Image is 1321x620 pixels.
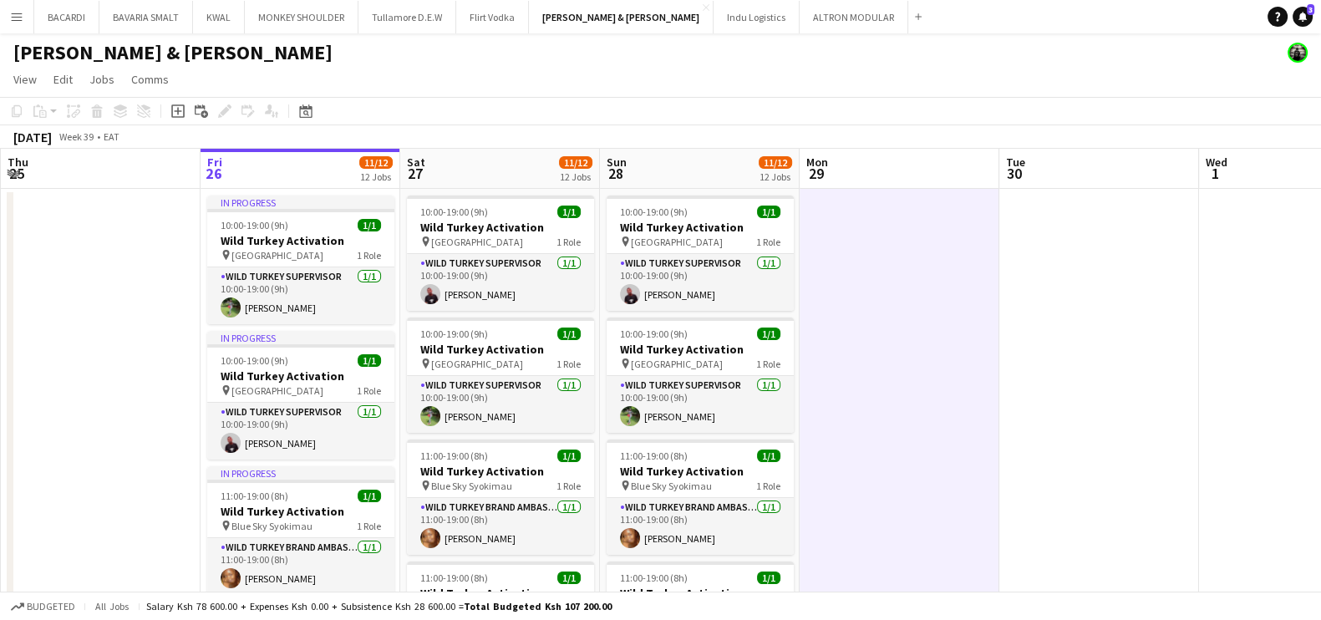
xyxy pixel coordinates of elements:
h1: [PERSON_NAME] & [PERSON_NAME] [13,40,333,65]
span: 28 [604,164,627,183]
span: 1 Role [556,358,581,370]
app-job-card: 10:00-19:00 (9h)1/1Wild Turkey Activation [GEOGRAPHIC_DATA]1 RoleWild Turkey Supervisor1/110:00-1... [607,196,794,311]
span: Sat [407,155,425,170]
div: 12 Jobs [360,170,392,183]
span: 1 Role [756,236,780,248]
div: In progress [207,331,394,344]
span: 1 Role [357,249,381,262]
h3: Wild Turkey Activation [607,220,794,235]
app-card-role: Wild Turkey Supervisor1/110:00-19:00 (9h)[PERSON_NAME] [407,376,594,433]
span: 1 Role [556,236,581,248]
span: 30 [1003,164,1025,183]
span: 10:00-19:00 (9h) [221,354,288,367]
span: 25 [5,164,28,183]
button: [PERSON_NAME] & [PERSON_NAME] [529,1,714,33]
span: 1/1 [557,572,581,584]
span: Jobs [89,72,114,87]
span: 10:00-19:00 (9h) [221,219,288,231]
span: Fri [207,155,222,170]
span: 1 Role [556,480,581,492]
div: 12 Jobs [560,170,592,183]
app-user-avatar: simon yonni [1288,43,1308,63]
span: 1/1 [757,206,780,218]
span: 11:00-19:00 (8h) [221,490,288,502]
span: 11:00-19:00 (8h) [620,450,688,462]
span: 3 [1307,4,1314,15]
span: 1/1 [757,328,780,340]
span: Tue [1006,155,1025,170]
span: Total Budgeted Ksh 107 200.00 [464,600,612,612]
h3: Wild Turkey Activation [407,464,594,479]
span: Budgeted [27,601,75,612]
app-card-role: Wild Turkey Brand Ambassador1/111:00-19:00 (8h)[PERSON_NAME] [407,498,594,555]
span: Thu [8,155,28,170]
span: Edit [53,72,73,87]
span: 1/1 [358,354,381,367]
span: 1 Role [357,384,381,397]
button: BACARDI [34,1,99,33]
h3: Wild Turkey Activation [607,464,794,479]
span: 11:00-19:00 (8h) [420,450,488,462]
app-card-role: Wild Turkey Brand Ambassador1/111:00-19:00 (8h)[PERSON_NAME] [607,498,794,555]
span: Blue Sky Syokimau [431,480,512,492]
span: 1 Role [756,480,780,492]
span: 11:00-19:00 (8h) [620,572,688,584]
span: 1 Role [357,520,381,532]
button: ALTRON MODULAR [800,1,908,33]
span: 11/12 [559,156,592,169]
app-card-role: Wild Turkey Supervisor1/110:00-19:00 (9h)[PERSON_NAME] [207,403,394,460]
button: BAVARIA SMALT [99,1,193,33]
h3: Wild Turkey Activation [407,586,594,601]
span: 11:00-19:00 (8h) [420,572,488,584]
span: [GEOGRAPHIC_DATA] [231,384,323,397]
app-job-card: 11:00-19:00 (8h)1/1Wild Turkey Activation Blue Sky Syokimau1 RoleWild Turkey Brand Ambassador1/11... [407,440,594,555]
button: MONKEY SHOULDER [245,1,358,33]
button: KWAL [193,1,245,33]
span: [GEOGRAPHIC_DATA] [431,358,523,370]
a: Edit [47,69,79,90]
app-job-card: In progress10:00-19:00 (9h)1/1Wild Turkey Activation [GEOGRAPHIC_DATA]1 RoleWild Turkey Superviso... [207,196,394,324]
span: 10:00-19:00 (9h) [620,206,688,218]
span: 1/1 [358,490,381,502]
button: Indu Logistics [714,1,800,33]
app-card-role: Wild Turkey Supervisor1/110:00-19:00 (9h)[PERSON_NAME] [207,267,394,324]
app-job-card: In progress11:00-19:00 (8h)1/1Wild Turkey Activation Blue Sky Syokimau1 RoleWild Turkey Brand Amb... [207,466,394,595]
span: 1/1 [757,450,780,462]
div: 11:00-19:00 (8h)1/1Wild Turkey Activation Blue Sky Syokimau1 RoleWild Turkey Brand Ambassador1/11... [607,440,794,555]
span: 26 [205,164,222,183]
span: [GEOGRAPHIC_DATA] [431,236,523,248]
span: [GEOGRAPHIC_DATA] [231,249,323,262]
app-job-card: In progress10:00-19:00 (9h)1/1Wild Turkey Activation [GEOGRAPHIC_DATA]1 RoleWild Turkey Superviso... [207,331,394,460]
a: Jobs [83,69,121,90]
h3: Wild Turkey Activation [207,233,394,248]
span: Wed [1206,155,1227,170]
a: View [7,69,43,90]
span: Sun [607,155,627,170]
h3: Wild Turkey Activation [607,342,794,357]
div: [DATE] [13,129,52,145]
button: Tullamore D.E.W [358,1,456,33]
span: All jobs [92,600,132,612]
span: 1/1 [358,219,381,231]
span: 10:00-19:00 (9h) [420,328,488,340]
app-job-card: 10:00-19:00 (9h)1/1Wild Turkey Activation [GEOGRAPHIC_DATA]1 RoleWild Turkey Supervisor1/110:00-1... [407,318,594,433]
h3: Wild Turkey Activation [207,368,394,384]
div: 12 Jobs [760,170,791,183]
app-job-card: 10:00-19:00 (9h)1/1Wild Turkey Activation [GEOGRAPHIC_DATA]1 RoleWild Turkey Supervisor1/110:00-1... [607,318,794,433]
span: 1 Role [756,358,780,370]
button: Flirt Vodka [456,1,529,33]
span: [GEOGRAPHIC_DATA] [631,358,723,370]
span: 10:00-19:00 (9h) [420,206,488,218]
span: Comms [131,72,169,87]
h3: Wild Turkey Activation [407,342,594,357]
button: Budgeted [8,597,78,616]
app-job-card: 10:00-19:00 (9h)1/1Wild Turkey Activation [GEOGRAPHIC_DATA]1 RoleWild Turkey Supervisor1/110:00-1... [407,196,594,311]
